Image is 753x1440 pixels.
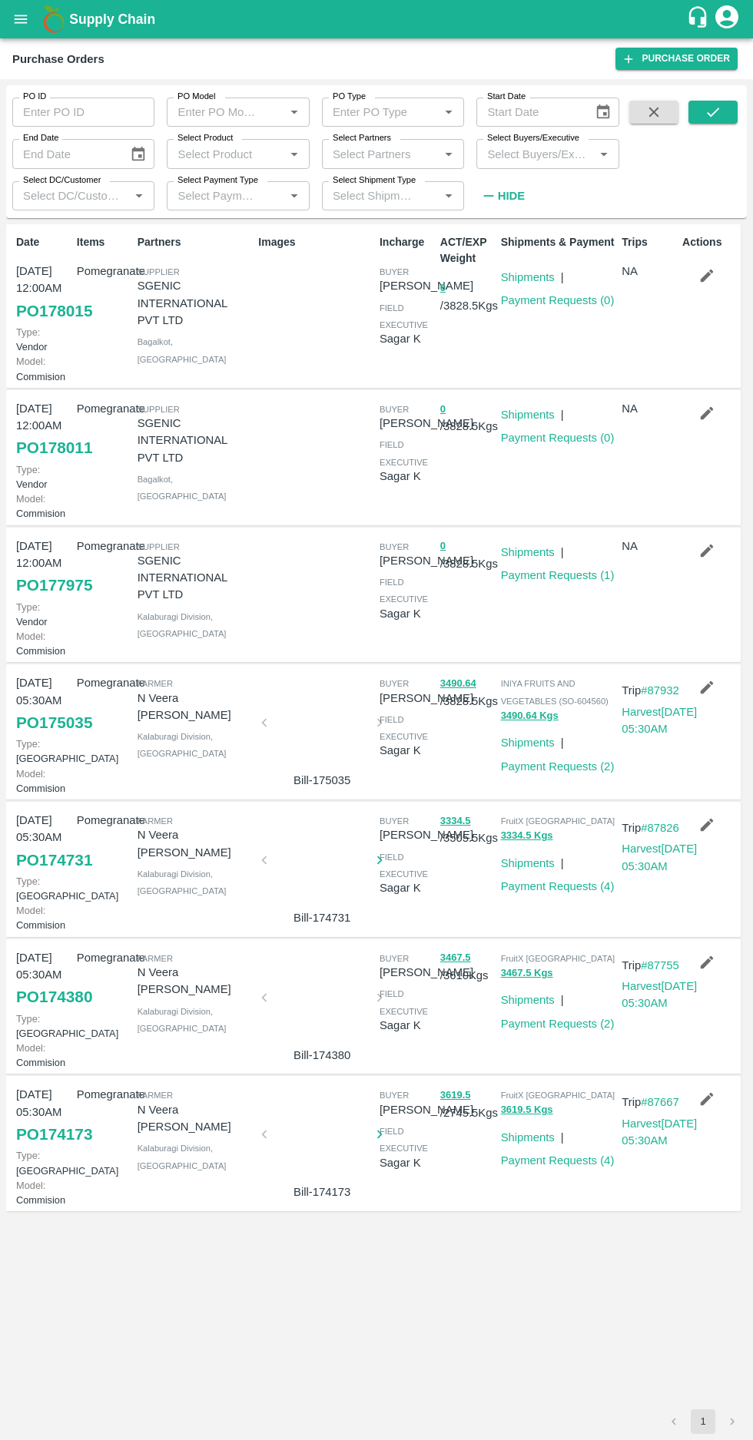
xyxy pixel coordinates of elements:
p: [DATE] 05:30AM [16,949,71,984]
button: 0 [440,538,446,555]
p: N Veera [PERSON_NAME] [138,1101,253,1136]
span: Kalaburagi Division , [GEOGRAPHIC_DATA] [138,612,227,638]
button: 3467.5 [440,949,471,967]
p: [DATE] 12:00AM [16,263,71,297]
label: Select Payment Type [177,174,258,187]
p: N Veera [PERSON_NAME] [138,964,253,998]
p: Commision [16,492,71,521]
p: / 3610 Kgs [440,949,495,985]
div: | [555,400,564,423]
span: Kalaburagi Division , [GEOGRAPHIC_DATA] [138,1144,227,1170]
span: Bagalkot , [GEOGRAPHIC_DATA] [138,337,227,363]
span: Kalaburagi Division , [GEOGRAPHIC_DATA] [138,1007,227,1033]
p: Bill-174731 [270,909,373,926]
a: Harvest[DATE] 05:30AM [622,1117,697,1147]
span: buyer [380,1091,409,1100]
a: PO175035 [16,709,92,737]
span: buyer [380,954,409,963]
span: Farmer [138,1091,173,1100]
span: Farmer [138,816,173,826]
p: [PERSON_NAME] [380,690,473,707]
a: PO178015 [16,297,92,325]
p: Sagar K [380,879,434,896]
p: Commision [16,903,71,932]
p: Pomegranate [77,400,131,417]
span: Farmer [138,679,173,688]
button: Open [439,102,459,122]
span: FruitX [GEOGRAPHIC_DATA] [501,954,615,963]
p: / 2745.5 Kgs [440,1086,495,1121]
button: 3490.64 Kgs [501,707,559,725]
button: Choose date [124,140,153,169]
input: Select DC/Customer [17,186,124,206]
span: Bagalkot , [GEOGRAPHIC_DATA] [138,475,227,501]
input: End Date [12,139,118,168]
b: Supply Chain [69,12,155,27]
p: [PERSON_NAME] [380,964,473,981]
span: Model: [16,1180,45,1191]
span: field executive [380,715,428,741]
img: logo [38,4,69,35]
a: Payment Requests (4) [501,1154,615,1167]
label: Select DC/Customer [23,174,101,187]
input: Select Shipment Type [327,186,414,206]
p: N Veera [PERSON_NAME] [138,826,253,861]
a: PO174731 [16,846,92,874]
span: buyer [380,267,409,276]
p: Sagar K [380,605,434,622]
input: Select Payment Type [171,186,259,206]
span: Type: [16,326,40,338]
p: Trips [622,234,676,250]
div: customer-support [686,5,713,33]
p: ACT/EXP Weight [440,234,495,266]
a: Shipments [501,1131,555,1144]
a: Payment Requests (2) [501,760,615,773]
span: Farmer [138,954,173,963]
span: Supplier [138,542,180,551]
p: Bill-174173 [270,1183,373,1200]
label: PO ID [23,91,46,103]
p: Sagar K [380,742,434,759]
a: PO177975 [16,571,92,599]
p: Trip [622,1094,697,1111]
p: Pomegranate [77,949,131,966]
strong: Hide [498,190,525,202]
a: Payment Requests (0) [501,432,615,444]
span: Model: [16,493,45,505]
p: Pomegranate [77,812,131,829]
p: / 3828.5 Kgs [440,279,495,314]
a: Purchase Order [615,48,738,70]
p: Pomegranate [77,1086,131,1103]
button: 3467.5 Kgs [501,965,553,982]
p: Items [77,234,131,250]
label: Select Buyers/Executive [487,132,579,144]
span: Supplier [138,267,180,276]
p: Sagar K [380,468,434,485]
label: Select Shipment Type [333,174,416,187]
p: Commision [16,1041,71,1070]
span: Supplier [138,405,180,414]
p: Pomegranate [77,538,131,554]
a: Shipments [501,271,555,283]
p: [GEOGRAPHIC_DATA] [16,874,71,903]
p: Trip [622,819,697,836]
button: 0 [440,401,446,419]
label: Select Partners [333,132,391,144]
p: [GEOGRAPHIC_DATA] [16,1011,71,1041]
button: Open [594,144,614,164]
p: [GEOGRAPHIC_DATA] [16,737,71,766]
span: Model: [16,905,45,916]
span: Type: [16,738,40,750]
div: | [555,538,564,561]
span: FruitX [GEOGRAPHIC_DATA] [501,816,615,826]
span: Kalaburagi Division , [GEOGRAPHIC_DATA] [138,732,227,758]
div: | [555,1123,564,1146]
div: | [555,985,564,1008]
a: #87755 [641,959,679,972]
p: Actions [682,234,737,250]
p: SGENIC INTERNATIONAL PVT LTD [138,277,253,329]
a: PO174173 [16,1121,92,1148]
div: | [555,849,564,872]
a: Shipments [501,409,555,421]
a: PO178011 [16,434,92,462]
